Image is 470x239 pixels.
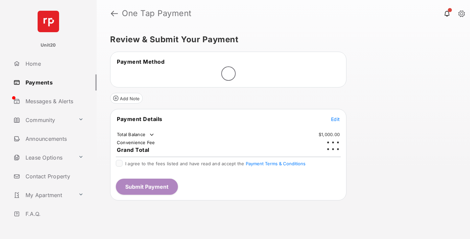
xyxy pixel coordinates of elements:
[246,161,305,166] button: I agree to the fees listed and have read and accept the
[110,93,143,104] button: Add Note
[116,139,155,145] td: Convenience Fee
[331,116,340,122] button: Edit
[41,42,56,49] p: Unit20
[318,131,340,137] td: $1,000.00
[116,131,155,138] td: Total Balance
[117,146,149,153] span: Grand Total
[117,58,164,65] span: Payment Method
[11,93,97,109] a: Messages & Alerts
[11,74,97,91] a: Payments
[11,206,97,222] a: F.A.Q.
[11,56,97,72] a: Home
[11,112,76,128] a: Community
[122,9,192,17] strong: One Tap Payment
[117,116,162,122] span: Payment Details
[116,179,178,195] button: Submit Payment
[11,168,97,184] a: Contact Property
[38,11,59,32] img: svg+xml;base64,PHN2ZyB4bWxucz0iaHR0cDovL3d3dy53My5vcmcvMjAwMC9zdmciIHdpZHRoPSI2NCIgaGVpZ2h0PSI2NC...
[11,150,76,166] a: Lease Options
[11,131,97,147] a: Announcements
[125,161,305,166] span: I agree to the fees listed and have read and accept the
[110,36,451,44] h5: Review & Submit Your Payment
[331,116,340,122] span: Edit
[11,187,76,203] a: My Apartment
